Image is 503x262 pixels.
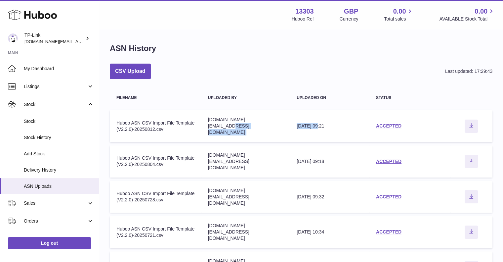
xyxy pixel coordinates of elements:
button: Download ASN file [465,120,478,133]
span: Listings [24,83,87,90]
button: Download ASN file [465,155,478,168]
div: [DOMAIN_NAME][EMAIL_ADDRESS][DOMAIN_NAME] [208,152,284,171]
span: Sales [24,200,87,206]
h1: ASN History [110,43,156,54]
a: ACCEPTED [376,194,401,199]
a: Log out [8,237,91,249]
span: Orders [24,218,87,224]
span: Add Stock [24,151,94,157]
button: CSV Upload [110,64,151,79]
a: 0.00 AVAILABLE Stock Total [439,7,495,22]
div: [DATE] 10:34 [297,229,363,235]
div: Huboo Ref [292,16,314,22]
div: Huboo ASN CSV Import File Template (V2.2.0)-20250804.csv [116,155,195,168]
div: [DATE] 09:21 [297,123,363,129]
div: [DOMAIN_NAME][EMAIL_ADDRESS][DOMAIN_NAME] [208,223,284,241]
th: Filename [110,89,201,107]
img: purchase.uk@tp-link.com [8,33,18,43]
th: Uploaded by [201,89,290,107]
div: Huboo ASN CSV Import File Template (V2.2.0)-20250721.csv [116,226,195,238]
th: Status [369,89,450,107]
span: AVAILABLE Stock Total [439,16,495,22]
span: 0.00 [475,7,487,16]
span: Delivery History [24,167,94,173]
div: Currency [340,16,358,22]
span: My Dashboard [24,66,94,72]
span: 0.00 [393,7,406,16]
span: ASN Uploads [24,183,94,189]
div: Last updated: 17:29:43 [445,68,492,75]
div: TP-Link [24,32,84,45]
span: Stock [24,101,87,108]
th: Uploaded on [290,89,369,107]
span: [DOMAIN_NAME][EMAIL_ADDRESS][DOMAIN_NAME] [24,39,132,44]
div: [DOMAIN_NAME][EMAIL_ADDRESS][DOMAIN_NAME] [208,187,284,206]
a: 0.00 Total sales [384,7,413,22]
div: Huboo ASN CSV Import File Template (V2.2.0)-20250812.csv [116,120,195,132]
a: ACCEPTED [376,123,401,129]
button: Download ASN file [465,226,478,239]
span: Total sales [384,16,413,22]
div: [DATE] 09:18 [297,158,363,165]
span: Stock History [24,134,94,141]
div: [DATE] 09:32 [297,194,363,200]
strong: 13303 [295,7,314,16]
span: Stock [24,118,94,125]
strong: GBP [344,7,358,16]
a: ACCEPTED [376,159,401,164]
a: ACCEPTED [376,229,401,235]
div: Huboo ASN CSV Import File Template (V2.2.0)-20250728.csv [116,190,195,203]
div: [DOMAIN_NAME][EMAIL_ADDRESS][DOMAIN_NAME] [208,117,284,135]
th: actions [450,89,492,107]
button: Download ASN file [465,190,478,203]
